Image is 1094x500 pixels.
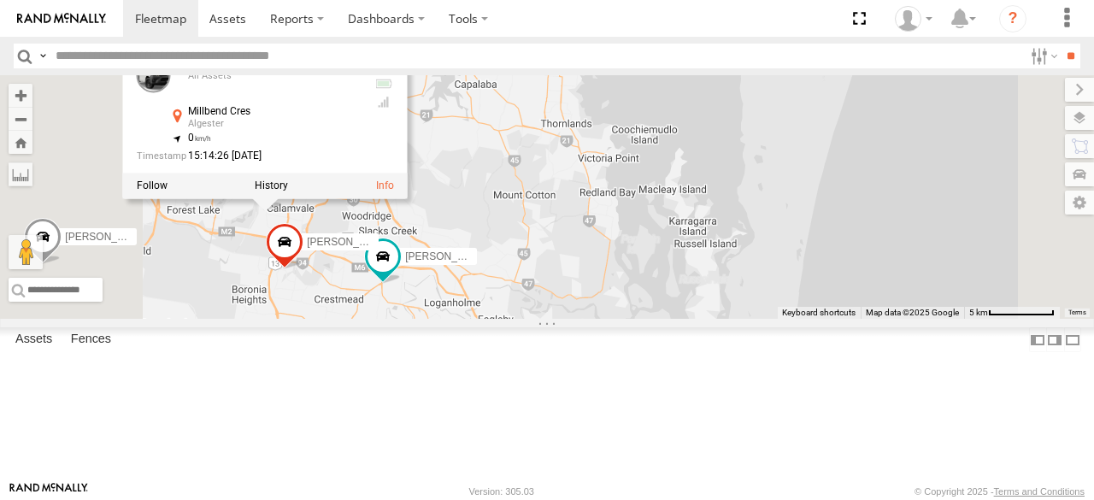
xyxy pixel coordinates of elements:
[9,131,32,154] button: Zoom Home
[137,179,168,191] label: Realtime tracking of Asset
[188,132,211,144] span: 0
[65,231,230,243] span: [PERSON_NAME] B - Corolla Hatch
[255,179,288,191] label: View Asset History
[9,84,32,107] button: Zoom in
[137,151,360,162] div: Date/time of location update
[9,107,32,131] button: Zoom out
[9,162,32,186] label: Measure
[964,307,1060,319] button: Map Scale: 5 km per 74 pixels
[373,77,394,91] div: No voltage information received from this device.
[188,72,360,82] div: All Assets
[469,486,534,497] div: Version: 305.03
[376,179,394,191] a: View Asset Details
[17,13,106,25] img: rand-logo.svg
[137,58,171,92] a: View Asset Details
[7,328,61,352] label: Assets
[999,5,1026,32] i: ?
[866,308,959,317] span: Map data ©2025 Google
[62,328,120,352] label: Fences
[994,486,1085,497] a: Terms and Conditions
[36,44,50,68] label: Search Query
[1064,327,1081,352] label: Hide Summary Table
[405,250,534,262] span: [PERSON_NAME] - 347FB3
[307,235,391,247] span: [PERSON_NAME]
[373,95,394,109] div: GSM Signal = 4
[782,307,856,319] button: Keyboard shortcuts
[889,6,938,32] div: Marco DiBenedetto
[1024,44,1061,68] label: Search Filter Options
[188,106,360,117] div: Millbend Cres
[1046,327,1063,352] label: Dock Summary Table to the Right
[1065,191,1094,215] label: Map Settings
[9,483,88,500] a: Visit our Website
[969,308,988,317] span: 5 km
[1068,309,1086,316] a: Terms
[9,235,43,269] button: Drag Pegman onto the map to open Street View
[188,119,360,129] div: Algester
[1029,327,1046,352] label: Dock Summary Table to the Left
[915,486,1085,497] div: © Copyright 2025 -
